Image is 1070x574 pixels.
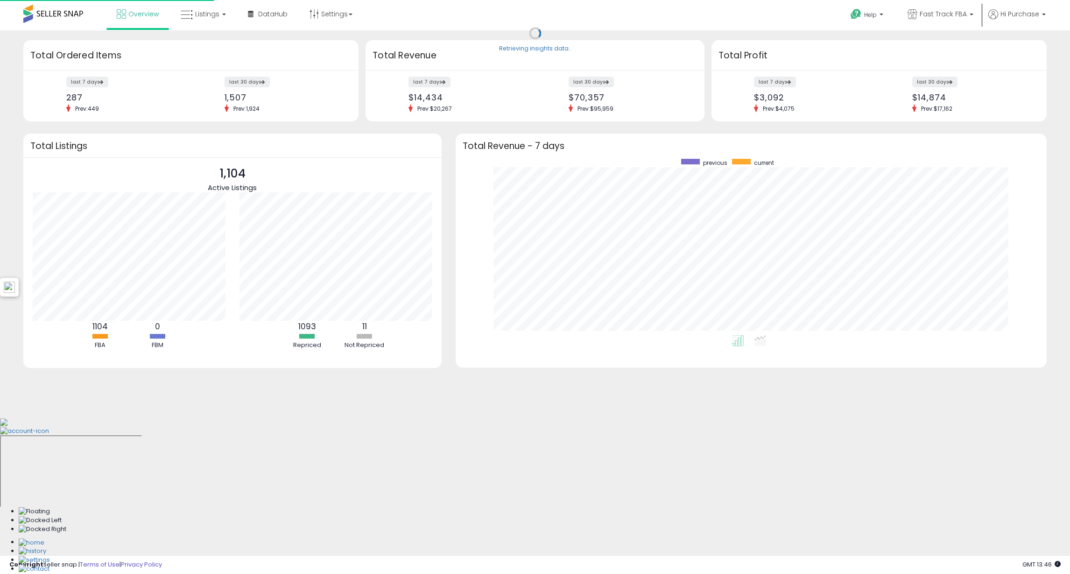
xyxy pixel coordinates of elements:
[66,77,108,87] label: last 7 days
[569,92,688,102] div: $70,357
[19,516,62,525] img: Docked Left
[258,9,288,19] span: DataHub
[499,45,571,53] div: Retrieving insights data..
[362,321,367,332] b: 11
[850,8,862,20] i: Get Help
[463,142,1040,149] h3: Total Revenue - 7 days
[413,105,457,113] span: Prev: $20,267
[864,11,877,19] span: Help
[988,9,1046,30] a: Hi Purchase
[718,49,1040,62] h3: Total Profit
[19,507,50,516] img: Floating
[916,105,957,113] span: Prev: $17,162
[155,321,160,332] b: 0
[920,9,967,19] span: Fast Track FBA
[569,77,614,87] label: last 30 days
[66,92,184,102] div: 287
[208,165,257,183] p: 1,104
[128,9,159,19] span: Overview
[373,49,697,62] h3: Total Revenue
[408,77,451,87] label: last 7 days
[843,1,893,30] a: Help
[19,565,49,574] img: Contact
[1000,9,1039,19] span: Hi Purchase
[19,539,44,547] img: Home
[208,183,257,192] span: Active Listings
[229,105,264,113] span: Prev: 1,924
[408,92,528,102] div: $14,434
[30,49,352,62] h3: Total Ordered Items
[912,92,1030,102] div: $14,874
[225,77,270,87] label: last 30 days
[19,547,46,556] img: History
[573,105,618,113] span: Prev: $95,959
[337,341,393,350] div: Not Repriced
[912,77,957,87] label: last 30 days
[298,321,316,332] b: 1093
[754,92,872,102] div: $3,092
[19,525,66,534] img: Docked Right
[92,321,108,332] b: 1104
[130,341,186,350] div: FBM
[4,282,15,293] img: icon48.png
[754,77,796,87] label: last 7 days
[225,92,343,102] div: 1,507
[72,341,128,350] div: FBA
[195,9,219,19] span: Listings
[279,341,335,350] div: Repriced
[703,159,727,167] span: previous
[30,142,435,149] h3: Total Listings
[70,105,104,113] span: Prev: 449
[758,105,799,113] span: Prev: $4,075
[19,556,50,565] img: Settings
[754,159,774,167] span: current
